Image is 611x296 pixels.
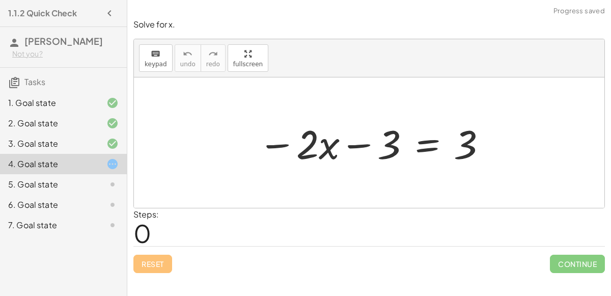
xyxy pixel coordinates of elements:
[183,48,192,60] i: undo
[106,199,119,211] i: Task not started.
[106,219,119,231] i: Task not started.
[8,97,90,109] div: 1. Goal state
[145,61,167,68] span: keypad
[8,219,90,231] div: 7. Goal state
[228,44,268,72] button: fullscreen
[151,48,160,60] i: keyboard
[206,61,220,68] span: redo
[8,138,90,150] div: 3. Goal state
[133,209,159,220] label: Steps:
[133,218,151,249] span: 0
[106,117,119,129] i: Task finished and correct.
[208,48,218,60] i: redo
[233,61,263,68] span: fullscreen
[8,158,90,170] div: 4. Goal state
[553,6,605,16] span: Progress saved
[133,19,605,31] p: Solve for x.
[201,44,226,72] button: redoredo
[106,97,119,109] i: Task finished and correct.
[8,117,90,129] div: 2. Goal state
[12,49,119,59] div: Not you?
[8,178,90,191] div: 5. Goal state
[24,76,45,87] span: Tasks
[8,7,77,19] h4: 1.1.2 Quick Check
[106,138,119,150] i: Task finished and correct.
[180,61,196,68] span: undo
[106,158,119,170] i: Task started.
[24,35,103,47] span: [PERSON_NAME]
[175,44,201,72] button: undoundo
[139,44,173,72] button: keyboardkeypad
[8,199,90,211] div: 6. Goal state
[106,178,119,191] i: Task not started.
